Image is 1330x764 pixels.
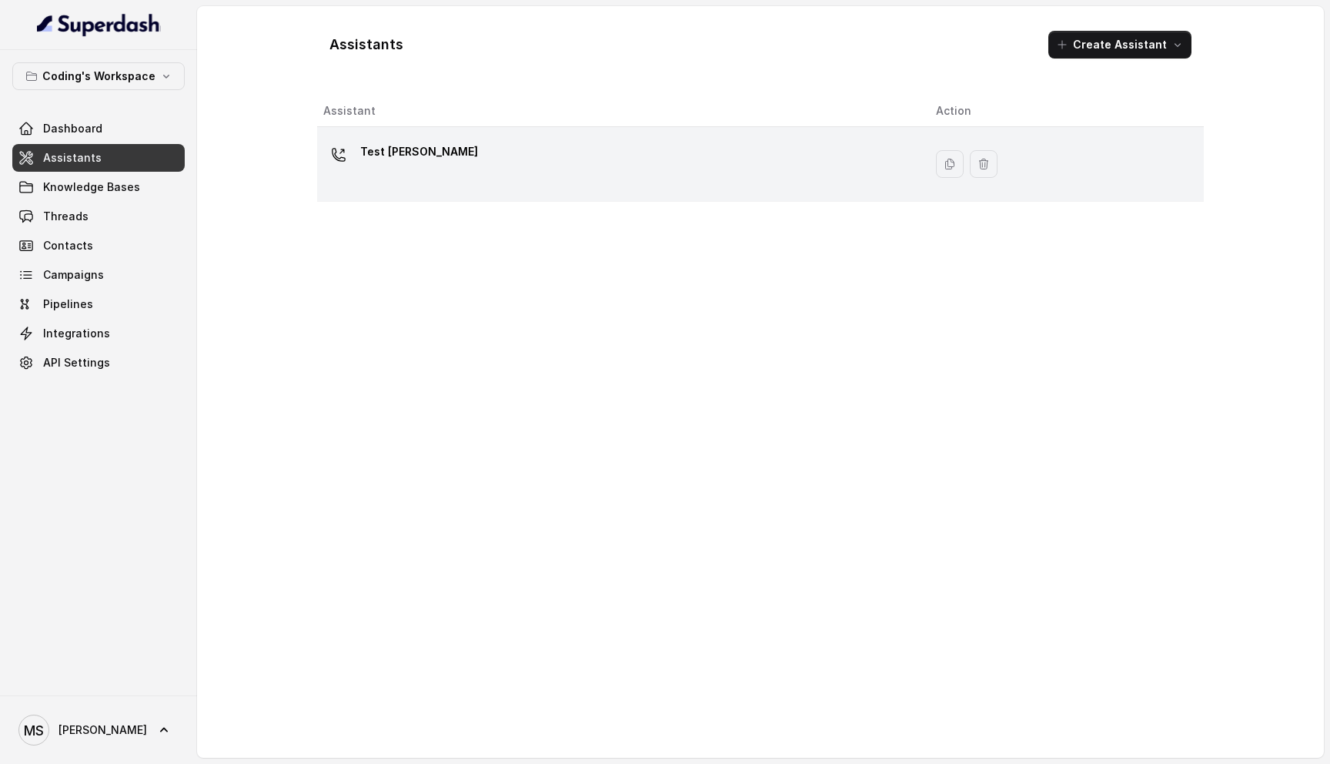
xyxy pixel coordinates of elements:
span: Dashboard [43,121,102,136]
a: API Settings [12,349,185,377]
a: Threads [12,203,185,230]
span: Threads [43,209,89,224]
span: Pipelines [43,297,93,312]
p: Coding's Workspace [42,67,155,85]
a: Assistants [12,144,185,172]
button: Create Assistant [1048,31,1191,59]
span: Campaigns [43,267,104,283]
span: Assistants [43,150,102,166]
a: Knowledge Bases [12,173,185,201]
th: Action [924,95,1204,127]
a: Contacts [12,232,185,260]
span: Integrations [43,326,110,341]
span: [PERSON_NAME] [58,722,147,738]
a: Dashboard [12,115,185,142]
th: Assistant [317,95,924,127]
span: Knowledge Bases [43,179,140,195]
a: Campaigns [12,261,185,289]
a: Pipelines [12,290,185,318]
img: light.svg [37,12,161,37]
a: Integrations [12,320,185,347]
p: Test [PERSON_NAME] [360,139,478,164]
span: API Settings [43,355,110,370]
span: Contacts [43,238,93,253]
text: MS [24,722,44,739]
button: Coding's Workspace [12,62,185,90]
a: [PERSON_NAME] [12,709,185,752]
h1: Assistants [329,32,403,57]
